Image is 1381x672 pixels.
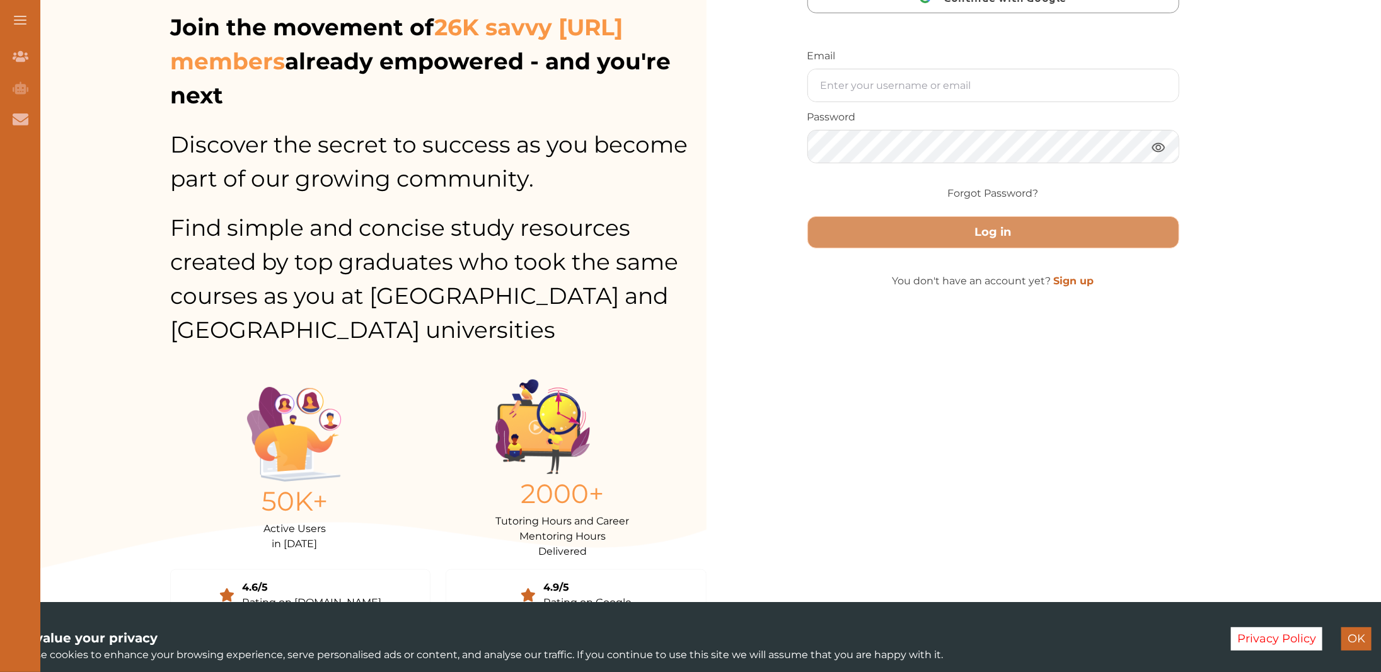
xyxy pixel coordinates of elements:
button: Decline cookies [1231,627,1322,651]
div: Rating on [DOMAIN_NAME] [242,595,381,610]
p: Email [807,49,1180,64]
div: Rating on Google [543,595,632,610]
p: Discover the secret to success as you become part of our growing community. [170,112,707,195]
div: 4.9/5 [543,580,632,595]
a: 4.9/5Rating on Google [446,569,706,621]
p: Active Users in [DATE] [247,521,342,552]
div: 4.6/5 [242,580,381,595]
div: We use cookies to enhance your browsing experience, serve personalised ads or content, and analys... [9,629,1212,663]
p: 2000+ [495,474,629,514]
a: 4.6/5Rating on [DOMAIN_NAME] [170,569,430,621]
button: Log in [807,216,1180,248]
img: Group%201403.ccdcecb8.png [495,379,590,474]
p: Password [807,110,1180,125]
p: Join the movement of already empowered - and you're next [170,10,704,112]
input: Enter your username or email [808,69,1179,101]
p: Find simple and concise study resources created by top graduates who took the same courses as you... [170,195,707,347]
p: You don't have an account yet? [807,274,1180,289]
a: Sign up [1054,275,1094,287]
img: eye.3286bcf0.webp [1151,139,1166,155]
p: 50K+ [247,482,342,521]
button: Accept cookies [1341,627,1372,651]
img: Illustration.25158f3c.png [247,387,342,482]
a: Forgot Password? [948,186,1039,201]
p: Tutoring Hours and Career Mentoring Hours Delivered [495,514,629,559]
